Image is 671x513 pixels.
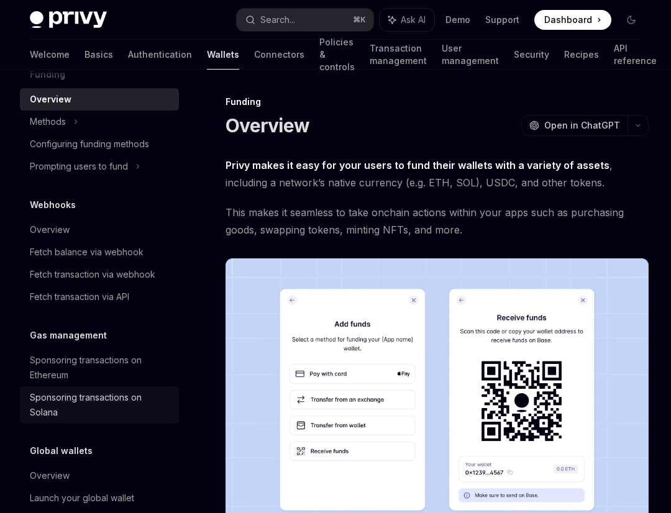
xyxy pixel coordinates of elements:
button: Open in ChatGPT [521,115,628,136]
a: User management [442,40,499,70]
span: This makes it seamless to take onchain actions within your apps such as purchasing goods, swappin... [226,204,649,238]
a: Sponsoring transactions on Ethereum [20,349,179,386]
div: Sponsoring transactions on Solana [30,390,171,420]
a: Sponsoring transactions on Solana [20,386,179,424]
button: Toggle dark mode [621,10,641,30]
div: Fetch transaction via webhook [30,267,155,282]
div: Launch your global wallet [30,491,134,506]
span: Ask AI [401,14,426,26]
a: Transaction management [370,40,427,70]
a: Fetch transaction via webhook [20,263,179,286]
h5: Global wallets [30,443,93,458]
a: Fetch transaction via API [20,286,179,308]
div: Funding [226,96,649,108]
span: Open in ChatGPT [544,119,620,132]
div: Fetch balance via webhook [30,245,144,260]
a: Launch your global wallet [20,487,179,509]
img: dark logo [30,11,107,29]
a: Security [514,40,549,70]
a: Recipes [564,40,599,70]
a: Authentication [128,40,192,70]
span: Dashboard [544,14,592,26]
h5: Gas management [30,328,107,343]
span: , including a network’s native currency (e.g. ETH, SOL), USDC, and other tokens. [226,157,649,191]
h5: Webhooks [30,197,76,212]
a: Overview [20,219,179,241]
a: API reference [614,40,657,70]
div: Overview [30,468,70,483]
div: Sponsoring transactions on Ethereum [30,353,171,383]
a: Overview [20,88,179,111]
div: Configuring funding methods [30,137,149,152]
a: Dashboard [534,10,611,30]
div: Methods [30,114,66,129]
a: Overview [20,465,179,487]
button: Search...⌘K [237,9,373,31]
span: ⌘ K [353,15,366,25]
strong: Privy makes it easy for your users to fund their wallets with a variety of assets [226,159,609,171]
a: Policies & controls [319,40,355,70]
div: Fetch transaction via API [30,289,129,304]
a: Support [485,14,519,26]
a: Fetch balance via webhook [20,241,179,263]
div: Overview [30,222,70,237]
div: Prompting users to fund [30,159,128,174]
a: Welcome [30,40,70,70]
a: Connectors [254,40,304,70]
h1: Overview [226,114,309,137]
a: Demo [445,14,470,26]
a: Configuring funding methods [20,133,179,155]
div: Search... [260,12,295,27]
a: Basics [84,40,113,70]
a: Wallets [207,40,239,70]
button: Ask AI [380,9,434,31]
div: Overview [30,92,71,107]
